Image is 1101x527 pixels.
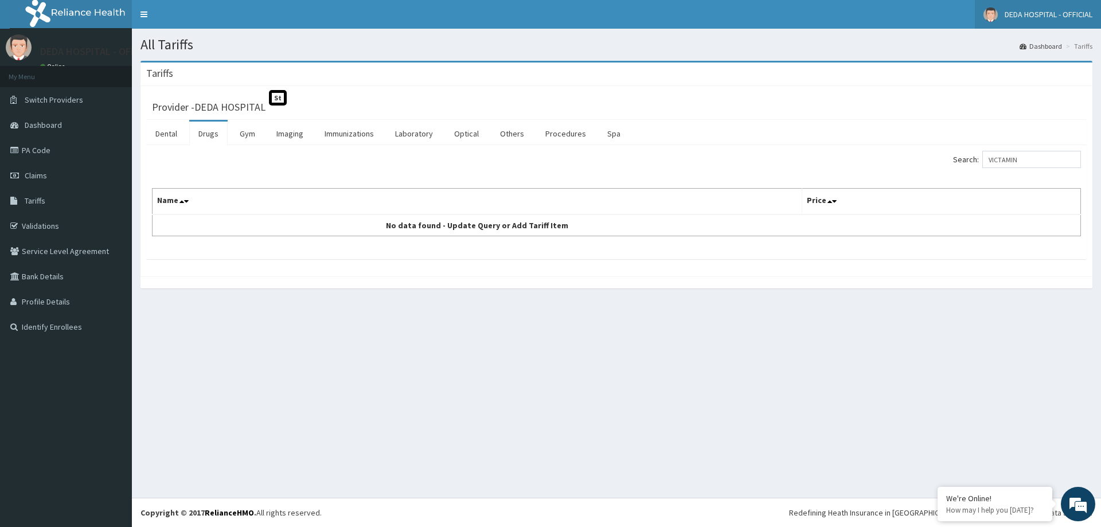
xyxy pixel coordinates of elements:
a: Imaging [267,122,313,146]
span: Dashboard [25,120,62,130]
a: Drugs [189,122,228,146]
input: Search: [982,151,1081,168]
span: St [269,90,287,106]
h3: Tariffs [146,68,173,79]
p: DEDA HOSPITAL - OFFICIAL [40,46,158,57]
span: We're online! [67,145,158,260]
span: DEDA HOSPITAL - OFFICIAL [1005,9,1092,19]
h3: Provider - DEDA HOSPITAL [152,102,266,112]
th: Price [802,189,1081,215]
a: Spa [598,122,630,146]
a: Dental [146,122,186,146]
p: How may I help you today? [946,505,1044,515]
a: Online [40,63,68,71]
td: No data found - Update Query or Add Tariff Item [153,214,802,236]
th: Name [153,189,802,215]
a: Laboratory [386,122,442,146]
img: User Image [6,34,32,60]
a: RelianceHMO [205,508,254,518]
a: Immunizations [315,122,383,146]
a: Procedures [536,122,595,146]
a: Dashboard [1020,41,1062,51]
strong: Copyright © 2017 . [140,508,256,518]
div: Redefining Heath Insurance in [GEOGRAPHIC_DATA] using Telemedicine and Data Science! [789,507,1092,518]
img: d_794563401_company_1708531726252_794563401 [21,57,46,86]
a: Gym [231,122,264,146]
div: Chat with us now [60,64,193,79]
footer: All rights reserved. [132,498,1101,527]
span: Switch Providers [25,95,83,105]
div: We're Online! [946,493,1044,503]
span: Tariffs [25,196,45,206]
h1: All Tariffs [140,37,1092,52]
li: Tariffs [1063,41,1092,51]
a: Others [491,122,533,146]
div: Minimize live chat window [188,6,216,33]
label: Search: [953,151,1081,168]
textarea: Type your message and hit 'Enter' [6,313,218,353]
img: User Image [983,7,998,22]
span: Claims [25,170,47,181]
a: Optical [445,122,488,146]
